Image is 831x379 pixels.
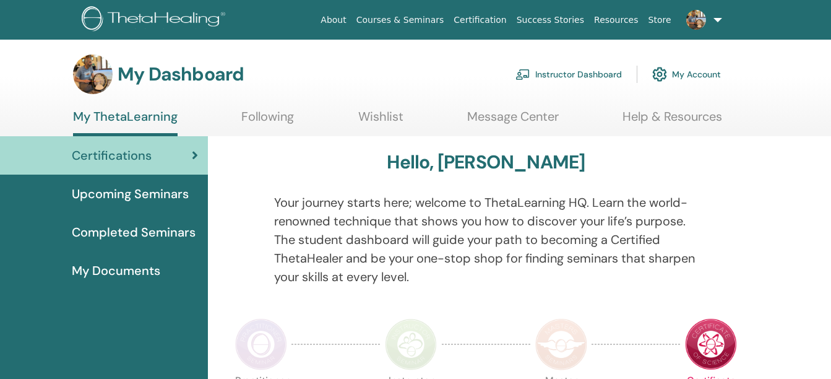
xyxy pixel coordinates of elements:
a: My Account [652,61,721,88]
img: Instructor [385,318,437,370]
img: chalkboard-teacher.svg [515,69,530,80]
a: About [316,9,351,32]
a: My ThetaLearning [73,109,178,136]
span: My Documents [72,261,160,280]
img: logo.png [82,6,230,34]
a: Wishlist [358,109,403,133]
img: Practitioner [235,318,287,370]
img: Certificate of Science [685,318,737,370]
a: Resources [589,9,644,32]
span: Certifications [72,146,152,165]
h3: My Dashboard [118,63,244,85]
img: default.jpg [686,10,706,30]
span: Completed Seminars [72,223,196,242]
a: Certification [449,9,511,32]
a: Help & Resources [622,109,722,133]
img: cog.svg [652,64,667,85]
a: Instructor Dashboard [515,61,622,88]
img: Master [535,318,587,370]
a: Courses & Seminars [351,9,449,32]
a: Store [644,9,676,32]
h3: Hello, [PERSON_NAME] [387,151,585,173]
p: Your journey starts here; welcome to ThetaLearning HQ. Learn the world-renowned technique that sh... [274,193,697,286]
a: Message Center [467,109,559,133]
img: default.jpg [73,54,113,94]
a: Success Stories [512,9,589,32]
a: Following [241,109,294,133]
span: Upcoming Seminars [72,185,189,203]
